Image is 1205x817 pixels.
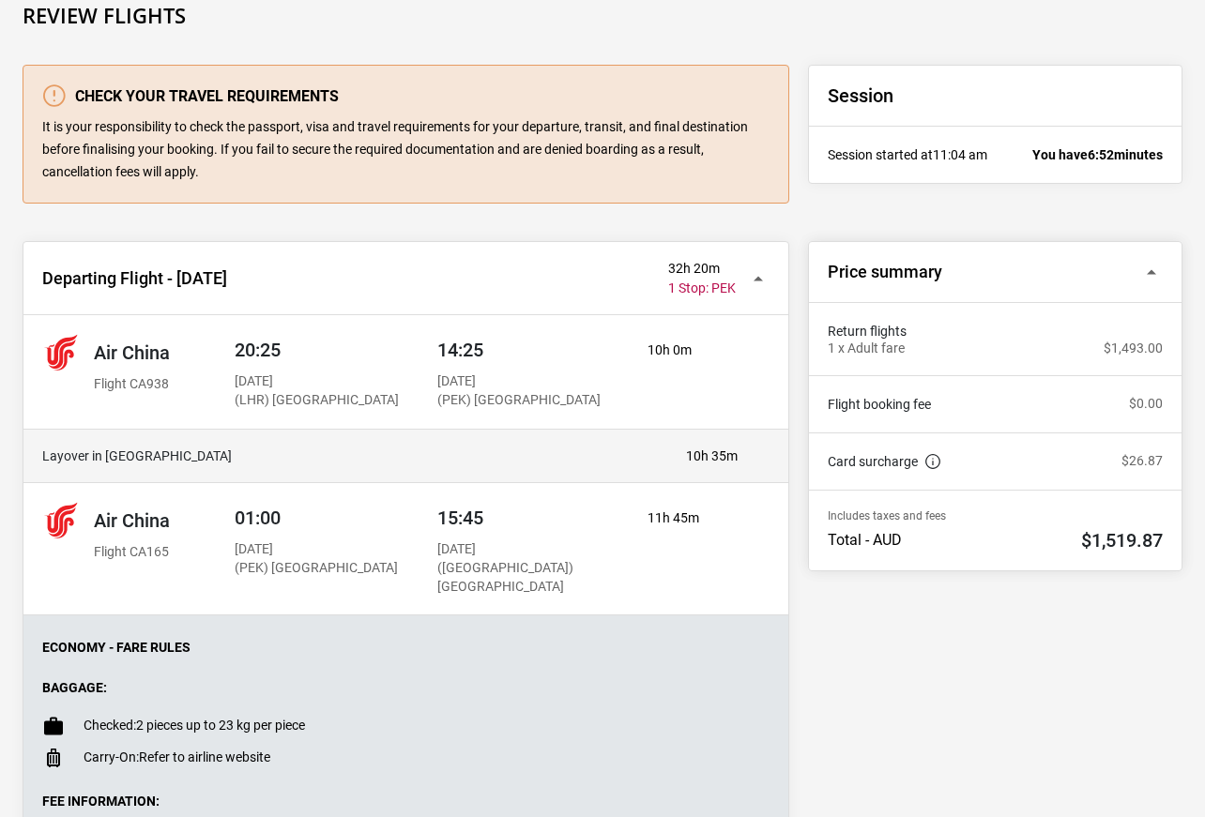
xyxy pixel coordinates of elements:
p: Session started at [828,145,987,164]
p: [DATE] [235,540,398,559]
h3: Check your travel requirements [42,84,770,107]
a: Card surcharge [828,452,940,471]
img: Air China [42,502,80,539]
strong: Baggage: [42,680,107,695]
span: 6:52 [1088,147,1114,162]
p: Flight CA165 [94,543,170,562]
p: 32h 20m [668,261,720,277]
p: (PEK) [GEOGRAPHIC_DATA] [437,391,601,410]
p: It is your responsibility to check the passport, visa and travel requirements for your departure,... [42,116,770,183]
p: (LHR) [GEOGRAPHIC_DATA] [235,391,399,410]
p: [DATE] [235,372,399,391]
h2: Price summary [828,262,942,282]
strong: Fee Information: [42,794,160,809]
p: Total - AUD [828,531,902,550]
p: 2 pieces up to 23 kg per piece [84,718,305,734]
p: ([GEOGRAPHIC_DATA]) [GEOGRAPHIC_DATA] [437,559,612,596]
p: Economy - Fare Rules [42,640,770,656]
h2: Departing Flight - [DATE] [42,268,227,289]
p: You have minutes [1032,145,1163,164]
h1: Review Flights [23,3,1182,27]
span: 15:45 [437,507,483,529]
p: $26.87 [1121,453,1163,469]
p: 11h 45m [648,509,738,528]
h2: Session [828,84,1163,107]
h2: $1,519.87 [1081,529,1163,552]
img: Air China [42,334,80,371]
p: $1,493.00 [1104,340,1163,356]
span: 01:00 [235,507,281,529]
p: Includes taxes and fees [828,509,1163,522]
span: 20:25 [235,339,281,361]
p: 10h 0m [648,341,738,360]
span: 14:25 [437,339,483,361]
a: Flight booking fee [828,395,931,414]
p: Refer to airline website [84,749,270,765]
span: Return flights [828,322,1163,340]
button: Price summary [809,242,1182,303]
span: Carry-On: [84,749,139,764]
h2: Air China [94,341,170,364]
p: 10h 35m [686,448,738,464]
button: Departing Flight - [DATE] 32h 20m 1 Stop: PEK [23,242,788,316]
span: Checked: [84,718,136,733]
p: Flight CA938 [94,375,170,394]
p: [DATE] [437,372,601,391]
p: (PEK) [GEOGRAPHIC_DATA] [235,559,398,578]
h4: Layover in [GEOGRAPHIC_DATA] [42,448,667,464]
p: $0.00 [1129,396,1163,412]
h2: Air China [94,509,170,532]
span: 1 Stop: PEK [668,280,736,296]
span: 11:04 am [933,147,987,162]
p: 1 x Adult fare [828,340,905,356]
p: [DATE] [437,540,612,559]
